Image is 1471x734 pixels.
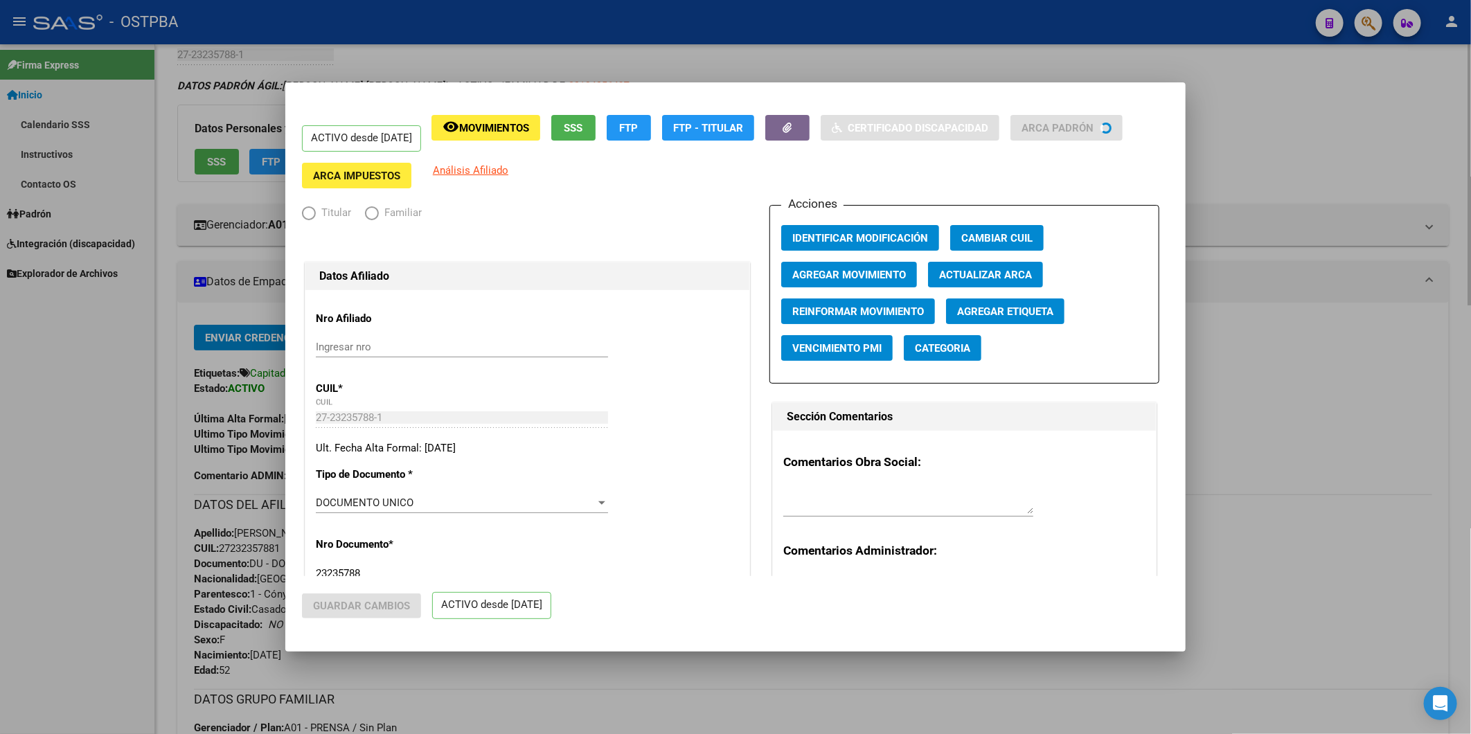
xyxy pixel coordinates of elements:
span: Agregar Movimiento [792,269,906,281]
span: SSS [564,122,583,134]
div: Ult. Fecha Alta Formal: [DATE] [316,440,739,456]
span: FTP [620,122,639,134]
p: Nro Documento [316,537,443,553]
button: Actualizar ARCA [928,262,1043,287]
button: Vencimiento PMI [781,335,893,361]
span: Cambiar CUIL [961,232,1033,244]
button: Categoria [904,335,981,361]
span: Categoria [915,342,970,355]
button: Guardar Cambios [302,593,421,618]
button: FTP - Titular [662,115,754,141]
button: Identificar Modificación [781,225,939,251]
span: Movimientos [459,122,529,134]
p: Nro Afiliado [316,311,443,327]
h3: Comentarios Obra Social: [783,453,1145,471]
span: Certificado Discapacidad [848,122,988,134]
span: Vencimiento PMI [792,342,882,355]
button: Cambiar CUIL [950,225,1044,251]
mat-icon: remove_red_eye [443,118,459,135]
span: Guardar Cambios [313,600,410,612]
h3: Acciones [781,195,844,213]
p: ACTIVO desde [DATE] [432,592,551,619]
button: Certificado Discapacidad [821,115,999,141]
button: SSS [551,115,596,141]
span: ARCA Impuestos [313,170,400,182]
span: ARCA Padrón [1022,122,1094,134]
span: Identificar Modificación [792,232,928,244]
button: Reinformar Movimiento [781,298,935,324]
button: ARCA Padrón [1010,115,1123,141]
mat-radio-group: Elija una opción [302,210,436,222]
h1: Sección Comentarios [787,409,1142,425]
span: Actualizar ARCA [939,269,1032,281]
h1: Datos Afiliado [319,268,735,285]
span: Titular [316,205,351,221]
span: Análisis Afiliado [433,164,508,177]
span: FTP - Titular [673,122,743,134]
span: Agregar Etiqueta [957,305,1053,318]
p: Tipo de Documento * [316,467,443,483]
div: Open Intercom Messenger [1424,687,1457,720]
span: DOCUMENTO UNICO [316,496,413,509]
span: Reinformar Movimiento [792,305,924,318]
h3: Comentarios Administrador: [783,541,1145,560]
button: ARCA Impuestos [302,163,411,188]
button: FTP [607,115,651,141]
p: CUIL [316,381,443,397]
button: Movimientos [431,115,540,141]
button: Agregar Movimiento [781,262,917,287]
span: Familiar [379,205,422,221]
button: Agregar Etiqueta [946,298,1064,324]
p: ACTIVO desde [DATE] [302,125,421,152]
